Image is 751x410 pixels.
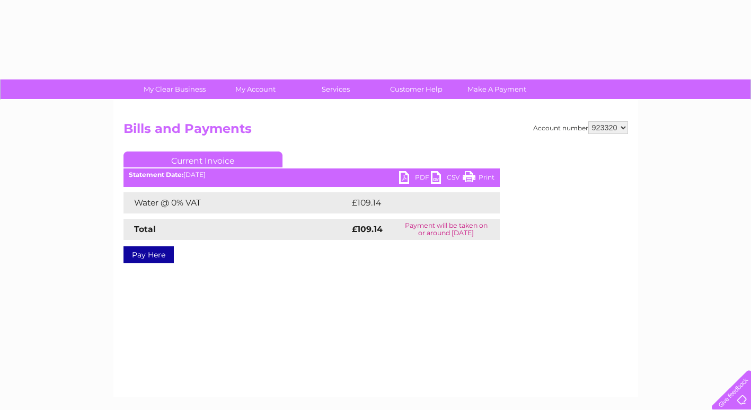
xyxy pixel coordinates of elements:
[453,79,541,99] a: Make A Payment
[292,79,379,99] a: Services
[123,192,349,213] td: Water @ 0% VAT
[399,171,431,186] a: PDF
[349,192,480,213] td: £109.14
[123,171,500,179] div: [DATE]
[123,151,282,167] a: Current Invoice
[393,219,499,240] td: Payment will be taken on or around [DATE]
[123,246,174,263] a: Pay Here
[431,171,463,186] a: CSV
[463,171,494,186] a: Print
[211,79,299,99] a: My Account
[352,224,383,234] strong: £109.14
[131,79,218,99] a: My Clear Business
[129,171,183,179] b: Statement Date:
[533,121,628,134] div: Account number
[134,224,156,234] strong: Total
[373,79,460,99] a: Customer Help
[123,121,628,141] h2: Bills and Payments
